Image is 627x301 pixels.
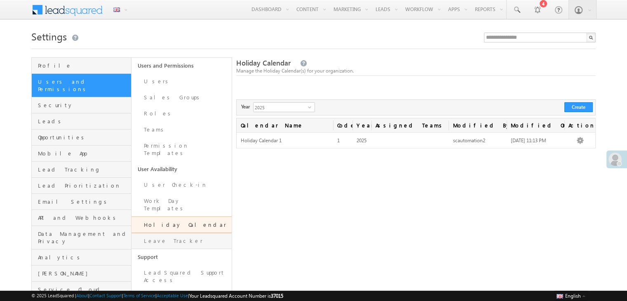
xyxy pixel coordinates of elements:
a: Users and Permissions [32,74,131,97]
a: Terms of Service [123,293,155,298]
span: 37015 [271,293,283,299]
a: Contact Support [89,293,122,298]
a: Holiday Calendar [132,216,231,233]
a: Permission Templates [132,138,231,161]
a: Modified On [507,118,564,132]
a: Sales Groups [132,89,231,106]
span: Profile [38,62,129,69]
a: Leave Tracker [132,233,231,249]
span: Holiday Calendar 1 [241,137,282,143]
span: Mobile App [38,150,129,157]
a: Calendar Name [237,118,333,132]
span: Email Settings [38,198,129,205]
span: 1 [337,137,340,143]
span: Security [38,101,129,109]
span: Your Leadsquared Account Number is [189,293,283,299]
span: Modified By [449,118,506,132]
a: Roles [132,106,231,122]
a: Acceptable Use [157,293,188,298]
span: Settings [31,30,67,43]
a: Security [32,97,131,113]
a: Lead Prioritization [32,178,131,194]
a: Profile [32,58,131,74]
span: Service Cloud [38,286,129,293]
a: Mobile App [32,146,131,162]
span: scautomation2 [453,137,485,143]
a: About [76,293,88,298]
a: Lead Tracking [32,162,131,178]
span: © 2025 LeadSquared | | | | | [31,292,283,300]
a: Data Management and Privacy [32,226,131,249]
span: [PERSON_NAME] [38,270,129,277]
a: Users [132,73,231,89]
span: 2025 [357,137,366,143]
span: Lead Tracking [38,166,129,173]
a: Email Settings [32,194,131,210]
span: Actions [564,118,595,132]
span: Assigned Teams [371,118,449,132]
span: Opportunities [38,134,129,141]
div: Manage the Holiday Calendar(s) for your organization. [236,67,596,75]
a: User Check-in [132,177,231,193]
a: API and Webhooks [32,210,131,226]
a: Opportunities [32,129,131,146]
span: Data Management and Privacy [38,230,129,245]
span: Leads [38,118,129,125]
span: Code [333,118,352,132]
a: Support [132,249,231,265]
span: English [565,293,581,299]
span: Lead Prioritization [38,182,129,189]
button: Create [564,102,593,112]
span: Year [239,103,253,111]
span: [DATE] 11:13 PM [511,137,546,143]
span: Analytics [38,254,129,261]
span: Holiday Calendar [236,58,291,68]
a: Teams [132,122,231,138]
a: User Availability [132,161,231,177]
span: select [308,105,315,109]
a: LeadSquared Support Access [132,265,231,288]
span: 2025 [254,103,308,112]
span: Users and Permissions [38,78,129,93]
a: Leads [32,113,131,129]
span: API and Webhooks [38,214,129,221]
a: Work Day Templates [132,193,231,216]
a: Analytics [32,249,131,266]
a: Service Cloud [32,282,131,298]
a: [PERSON_NAME] [32,266,131,282]
a: Year [352,118,372,132]
a: Users and Permissions [132,58,231,73]
button: English [554,291,587,301]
